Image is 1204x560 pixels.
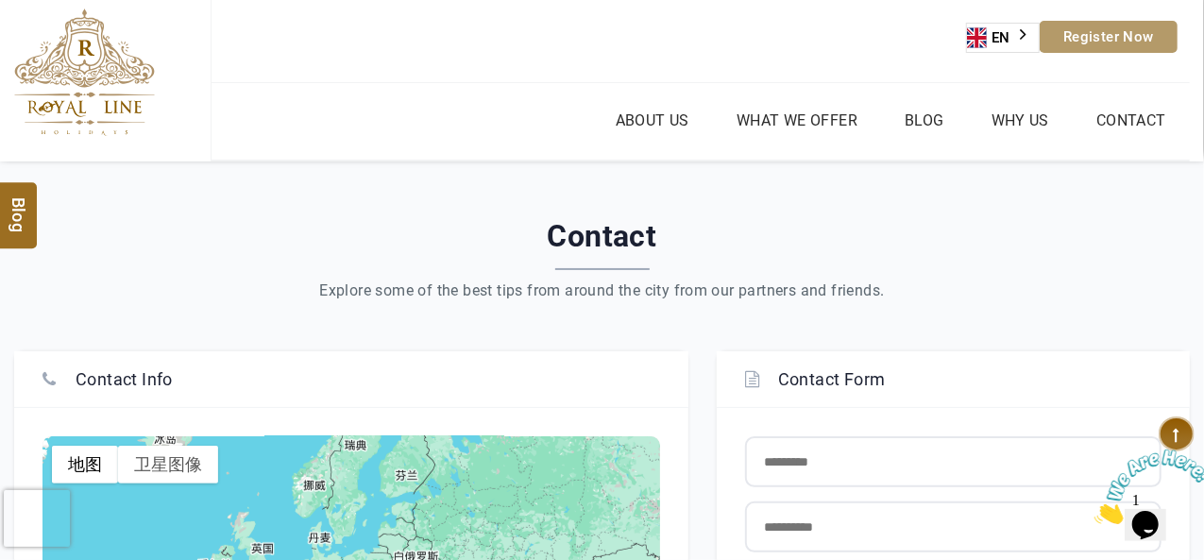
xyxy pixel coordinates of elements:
[1087,442,1204,532] iframe: chat widget
[8,8,125,82] img: Chat attention grabber
[732,107,862,134] a: What we Offer
[42,365,173,394] h4: Contact Info
[52,446,118,484] button: 显示街道地图
[14,8,155,136] img: The Royal Line Holidays
[611,107,694,134] a: About Us
[14,281,1190,299] div: Explore some of the best tips from around the city from our partners and friends.
[14,218,1190,254] h2: Contact
[4,490,246,547] iframe: reCAPTCHA
[1092,107,1171,134] a: Contact
[966,23,1040,53] div: Language
[1040,21,1178,53] a: Register Now
[900,107,949,134] a: Blog
[967,24,1039,52] a: EN
[987,107,1054,134] a: Why Us
[7,197,31,213] span: Blog
[745,365,886,394] h4: Contact Form
[118,446,218,484] button: 显示卫星图像
[966,23,1040,53] aside: Language selected: English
